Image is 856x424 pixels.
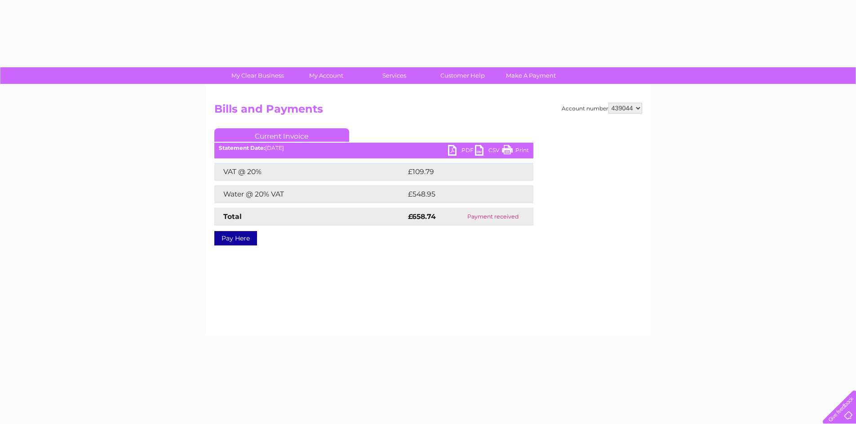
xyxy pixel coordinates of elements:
a: CSV [475,145,502,158]
div: [DATE] [214,145,533,151]
a: Current Invoice [214,128,349,142]
div: Account number [562,103,642,114]
a: Make A Payment [494,67,568,84]
td: Water @ 20% VAT [214,185,406,203]
td: £548.95 [406,185,518,203]
a: Pay Here [214,231,257,245]
a: My Clear Business [221,67,295,84]
b: Statement Date: [219,144,265,151]
a: Print [502,145,529,158]
a: Customer Help [426,67,500,84]
a: PDF [448,145,475,158]
td: Payment received [452,208,533,226]
strong: £658.74 [408,212,436,221]
strong: Total [223,212,242,221]
a: Services [357,67,431,84]
td: VAT @ 20% [214,163,406,181]
td: £109.79 [406,163,517,181]
a: My Account [289,67,363,84]
h2: Bills and Payments [214,103,642,120]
